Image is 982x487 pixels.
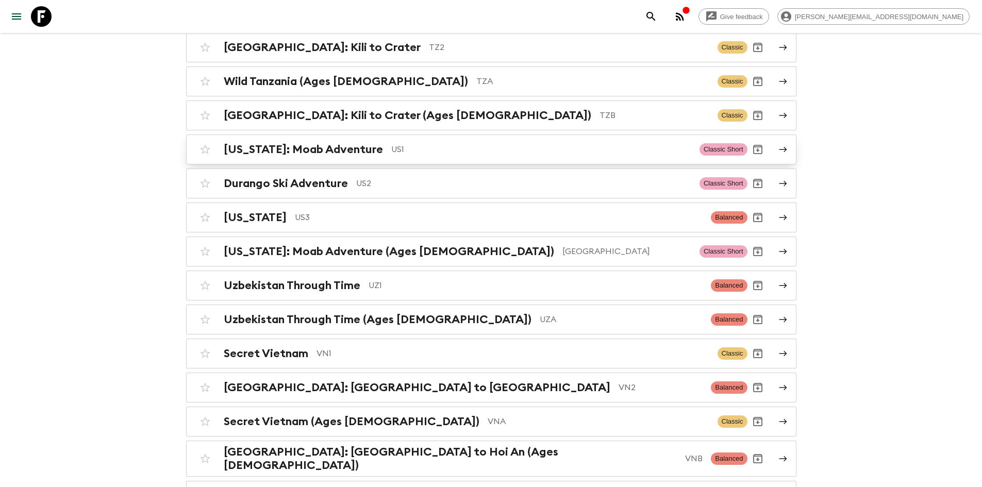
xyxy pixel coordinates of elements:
[619,381,703,394] p: VN2
[540,313,703,326] p: UZA
[224,211,287,224] h2: [US_STATE]
[186,66,796,96] a: Wild Tanzania (Ages [DEMOGRAPHIC_DATA])TZAClassicArchive
[186,100,796,130] a: [GEOGRAPHIC_DATA]: Kili to Crater (Ages [DEMOGRAPHIC_DATA])TZBClassicArchive
[747,207,768,228] button: Archive
[747,448,768,469] button: Archive
[747,275,768,296] button: Archive
[747,71,768,92] button: Archive
[224,41,421,54] h2: [GEOGRAPHIC_DATA]: Kili to Crater
[317,347,709,360] p: VN1
[224,143,383,156] h2: [US_STATE]: Moab Adventure
[488,415,709,428] p: VNA
[224,381,610,394] h2: [GEOGRAPHIC_DATA]: [GEOGRAPHIC_DATA] to [GEOGRAPHIC_DATA]
[718,347,747,360] span: Classic
[224,415,479,428] h2: Secret Vietnam (Ages [DEMOGRAPHIC_DATA])
[186,203,796,232] a: [US_STATE]US3BalancedArchive
[186,271,796,300] a: Uzbekistan Through TimeUZ1BalancedArchive
[700,245,747,258] span: Classic Short
[186,135,796,164] a: [US_STATE]: Moab AdventureUS1Classic ShortArchive
[747,37,768,58] button: Archive
[186,305,796,334] a: Uzbekistan Through Time (Ages [DEMOGRAPHIC_DATA])UZABalancedArchive
[186,32,796,62] a: [GEOGRAPHIC_DATA]: Kili to CraterTZ2ClassicArchive
[777,8,970,25] div: [PERSON_NAME][EMAIL_ADDRESS][DOMAIN_NAME]
[224,109,591,122] h2: [GEOGRAPHIC_DATA]: Kili to Crater (Ages [DEMOGRAPHIC_DATA])
[6,6,27,27] button: menu
[356,177,691,190] p: US2
[429,41,709,54] p: TZ2
[562,245,691,258] p: [GEOGRAPHIC_DATA]
[718,75,747,88] span: Classic
[747,173,768,194] button: Archive
[186,373,796,402] a: [GEOGRAPHIC_DATA]: [GEOGRAPHIC_DATA] to [GEOGRAPHIC_DATA]VN2BalancedArchive
[224,75,468,88] h2: Wild Tanzania (Ages [DEMOGRAPHIC_DATA])
[224,279,360,292] h2: Uzbekistan Through Time
[685,452,703,465] p: VNB
[747,377,768,398] button: Archive
[747,343,768,364] button: Archive
[369,279,703,292] p: UZ1
[224,313,531,326] h2: Uzbekistan Through Time (Ages [DEMOGRAPHIC_DATA])
[700,143,747,156] span: Classic Short
[789,13,969,21] span: [PERSON_NAME][EMAIL_ADDRESS][DOMAIN_NAME]
[700,177,747,190] span: Classic Short
[186,169,796,198] a: Durango Ski AdventureUS2Classic ShortArchive
[295,211,703,224] p: US3
[224,245,554,258] h2: [US_STATE]: Moab Adventure (Ages [DEMOGRAPHIC_DATA])
[718,415,747,428] span: Classic
[714,13,769,21] span: Give feedback
[224,177,348,190] h2: Durango Ski Adventure
[718,41,747,54] span: Classic
[600,109,709,122] p: TZB
[747,139,768,160] button: Archive
[186,339,796,368] a: Secret VietnamVN1ClassicArchive
[711,279,747,292] span: Balanced
[391,143,691,156] p: US1
[476,75,709,88] p: TZA
[747,241,768,262] button: Archive
[641,6,661,27] button: search adventures
[186,237,796,266] a: [US_STATE]: Moab Adventure (Ages [DEMOGRAPHIC_DATA])[GEOGRAPHIC_DATA]Classic ShortArchive
[186,407,796,436] a: Secret Vietnam (Ages [DEMOGRAPHIC_DATA])VNAClassicArchive
[711,452,747,465] span: Balanced
[186,441,796,477] a: [GEOGRAPHIC_DATA]: [GEOGRAPHIC_DATA] to Hoi An (Ages [DEMOGRAPHIC_DATA])VNBBalancedArchive
[224,347,308,360] h2: Secret Vietnam
[747,411,768,432] button: Archive
[747,309,768,330] button: Archive
[718,109,747,122] span: Classic
[711,381,747,394] span: Balanced
[224,445,677,472] h2: [GEOGRAPHIC_DATA]: [GEOGRAPHIC_DATA] to Hoi An (Ages [DEMOGRAPHIC_DATA])
[711,211,747,224] span: Balanced
[747,105,768,126] button: Archive
[698,8,769,25] a: Give feedback
[711,313,747,326] span: Balanced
